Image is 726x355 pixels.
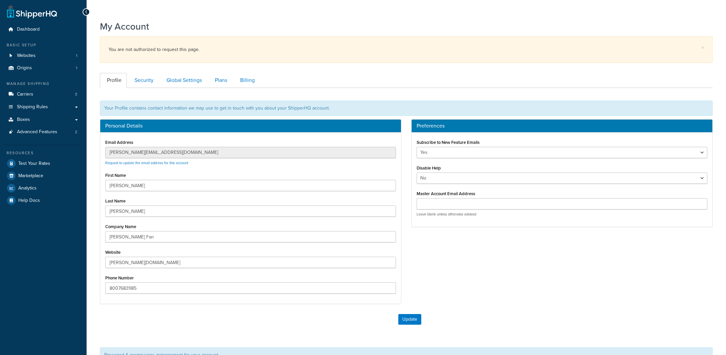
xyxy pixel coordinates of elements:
li: Origins [5,62,82,74]
div: Basic Setup [5,42,82,48]
label: Subscribe to New Feature Emails [417,140,480,145]
h1: My Account [100,20,149,33]
a: Shipping Rules [5,101,82,113]
a: Profile [100,73,127,88]
a: Marketplace [5,170,82,182]
a: Origins 1 [5,62,82,74]
li: Websites [5,50,82,62]
span: Advanced Features [17,129,57,135]
label: Company Name [105,224,136,229]
a: ShipperHQ Home [7,5,57,18]
label: First Name [105,173,126,178]
span: Carriers [17,92,33,97]
span: Marketplace [18,173,43,179]
span: Boxes [17,117,30,123]
h3: Preferences [417,123,707,129]
a: Analytics [5,182,82,194]
a: Global Settings [160,73,207,88]
span: Origins [17,65,32,71]
div: Manage Shipping [5,81,82,87]
a: Help Docs [5,194,82,206]
li: Advanced Features [5,126,82,138]
a: Advanced Features 2 [5,126,82,138]
label: Phone Number [105,275,134,280]
h3: Personal Details [105,123,396,129]
span: Dashboard [17,27,40,32]
span: 3 [75,92,77,97]
a: Request to update the email address for this account [105,160,188,166]
a: Carriers 3 [5,88,82,101]
span: 2 [75,129,77,135]
label: Master Account Email Address [417,191,475,196]
a: Dashboard [5,23,82,36]
label: Last Name [105,198,126,203]
label: Email Address [105,140,133,145]
div: You are not authorized to request this page. [109,45,704,54]
a: Boxes [5,114,82,126]
span: Websites [17,53,36,59]
a: Plans [208,73,232,88]
span: Shipping Rules [17,104,48,110]
div: Resources [5,150,82,156]
span: 1 [76,53,77,59]
span: Analytics [18,185,37,191]
span: Help Docs [18,198,40,203]
button: Update [398,314,421,325]
a: Test Your Rates [5,158,82,170]
span: Test Your Rates [18,161,50,167]
label: Website [105,250,121,255]
a: Websites 1 [5,50,82,62]
a: Billing [233,73,260,88]
p: Leave blank unless otherwise advised [417,212,707,217]
div: Your Profile contains contact information we may use to get in touch with you about your ShipperH... [100,101,713,116]
li: Carriers [5,88,82,101]
span: 1 [76,65,77,71]
a: Security [128,73,159,88]
a: × [701,45,704,50]
label: Disable Help [417,166,441,171]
